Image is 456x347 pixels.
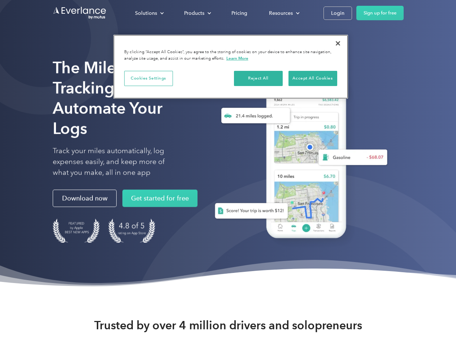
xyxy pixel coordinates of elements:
img: 4.9 out of 5 stars on the app store [108,219,155,243]
img: Everlance, mileage tracker app, expense tracking app [203,69,393,249]
button: Cookies Settings [124,71,173,86]
button: Reject All [234,71,283,86]
a: Pricing [224,7,255,20]
strong: Trusted by over 4 million drivers and solopreneurs [94,318,362,333]
div: Solutions [128,7,170,20]
a: Login [323,7,352,20]
div: Privacy [113,35,348,99]
div: Login [331,9,344,18]
button: Accept All Cookies [288,71,337,86]
a: Go to homepage [53,6,107,20]
a: Sign up for free [356,6,404,20]
a: Get started for free [122,190,197,207]
div: By clicking “Accept All Cookies”, you agree to the storing of cookies on your device to enhance s... [124,49,337,62]
div: Cookie banner [113,35,348,99]
button: Close [330,35,346,51]
a: More information about your privacy, opens in a new tab [226,56,248,61]
div: Products [177,7,217,20]
div: Resources [269,9,293,18]
a: Download now [53,190,117,207]
p: Track your miles automatically, log expenses easily, and keep more of what you make, all in one app [53,146,182,178]
div: Products [184,9,204,18]
div: Solutions [135,9,157,18]
div: Resources [262,7,305,20]
div: Pricing [231,9,247,18]
img: Badge for Featured by Apple Best New Apps [53,219,100,243]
